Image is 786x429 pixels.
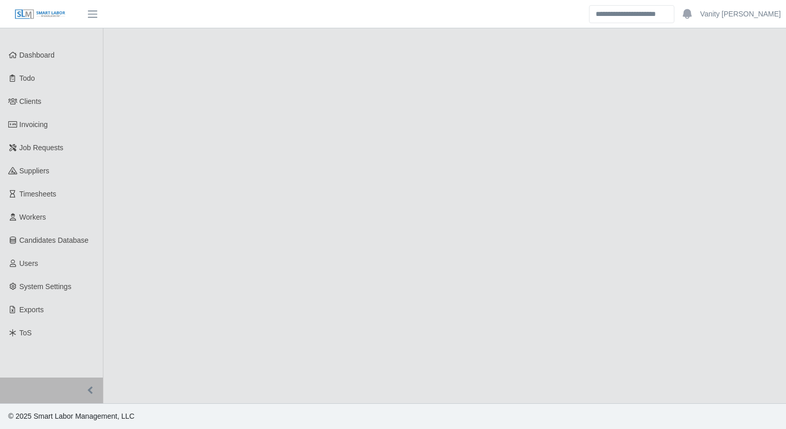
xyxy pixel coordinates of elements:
input: Search [589,5,674,23]
span: Clients [20,97,42,105]
span: ToS [20,329,32,337]
span: Job Requests [20,144,64,152]
span: Suppliers [20,167,49,175]
span: Workers [20,213,46,221]
span: Timesheets [20,190,57,198]
span: Invoicing [20,120,48,129]
span: Exports [20,306,44,314]
span: Todo [20,74,35,82]
span: © 2025 Smart Labor Management, LLC [8,412,134,420]
span: Users [20,259,39,267]
span: Dashboard [20,51,55,59]
span: Candidates Database [20,236,89,244]
span: System Settings [20,282,72,291]
img: SLM Logo [14,9,66,20]
a: Vanity [PERSON_NAME] [700,9,781,20]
